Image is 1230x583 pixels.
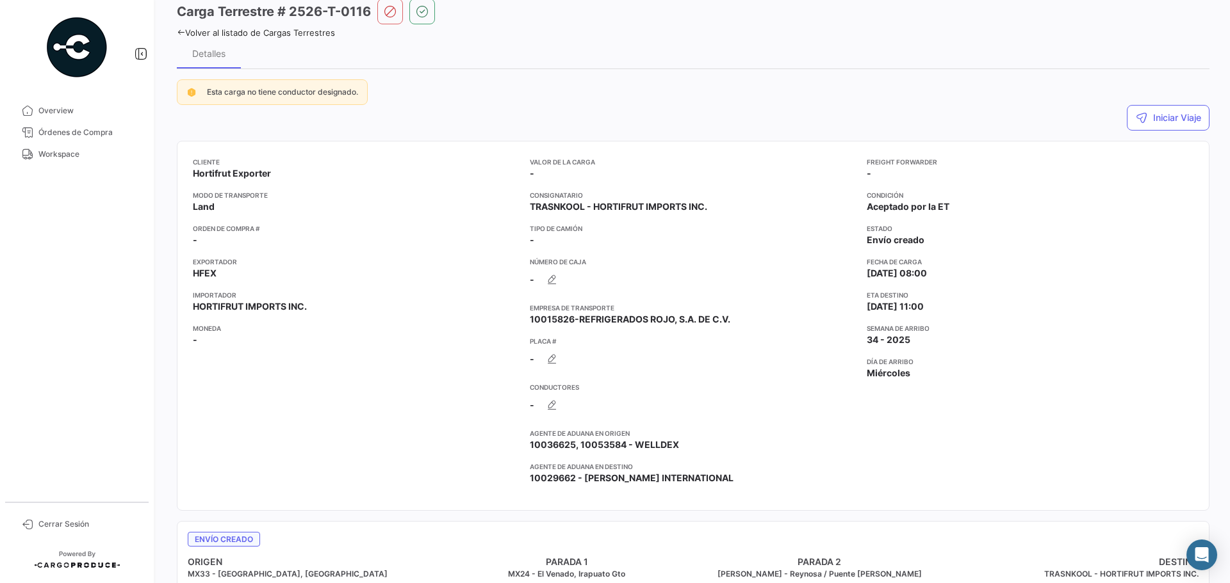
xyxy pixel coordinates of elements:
app-card-info-title: Moneda [193,323,520,333]
span: Overview [38,105,138,116]
span: Workspace [38,148,138,160]
span: TRASNKOOL - HORTIFRUT IMPORTS INC. [530,200,707,213]
span: 10015826-REFRIGERADOS ROJO, S.A. DE C.V. [530,313,730,326]
span: - [530,167,534,180]
span: 10036625, 10053584 - WELLDEX [530,438,679,451]
span: HORTIFRUT IMPORTS INC. [193,300,307,313]
span: [DATE] 08:00 [867,267,927,280]
a: Órdenes de Compra [10,122,143,143]
app-card-info-title: Valor de la Carga [530,157,857,167]
span: Land [193,200,215,213]
h4: PARADA 1 [441,555,694,568]
span: Envío creado [867,234,924,246]
span: - [530,273,534,286]
app-card-info-title: Estado [867,223,1193,234]
span: 10029662 - [PERSON_NAME] INTERNATIONAL [530,472,734,484]
span: - [530,353,534,365]
app-card-info-title: ETA Destino [867,290,1193,300]
span: Esta carga no tiene conductor designado. [207,87,358,97]
app-card-info-title: Importador [193,290,520,300]
h4: PARADA 2 [693,555,946,568]
h4: DESTINO [946,555,1199,568]
div: Detalles [192,48,225,59]
div: Abrir Intercom Messenger [1186,539,1217,570]
app-card-info-title: Agente de Aduana en Destino [530,461,857,472]
app-card-info-title: Semana de Arribo [867,323,1193,333]
app-card-info-title: Día de Arribo [867,356,1193,367]
app-card-info-title: Empresa de Transporte [530,303,857,313]
h5: [PERSON_NAME] - Reynosa / Puente [PERSON_NAME] [693,568,946,580]
h3: Carga Terrestre # 2526-T-0116 [177,3,371,20]
app-card-info-title: Consignatario [530,190,857,200]
span: - [530,234,534,246]
span: Hortifrut Exporter [193,167,271,180]
app-card-info-title: Tipo de Camión [530,223,857,234]
app-card-info-title: Condición [867,190,1193,200]
a: Overview [10,100,143,122]
img: powered-by.png [45,15,109,79]
span: 34 - 2025 [867,333,910,346]
app-card-info-title: Exportador [193,257,520,267]
app-card-info-title: Conductores [530,382,857,392]
app-card-info-title: Orden de Compra # [193,223,520,234]
app-card-info-title: Freight Forwarder [867,157,1193,167]
span: - [193,333,197,346]
h5: TRASNKOOL - HORTIFRUT IMPORTS INC. [946,568,1199,580]
app-card-info-title: Fecha de carga [867,257,1193,267]
app-card-info-title: Cliente [193,157,520,167]
a: Workspace [10,143,143,165]
span: Cerrar Sesión [38,518,138,530]
span: - [193,234,197,246]
app-card-info-title: Placa # [530,336,857,346]
h5: MX24 - El Venado, Irapuato Gto [441,568,694,580]
h4: ORIGEN [188,555,441,568]
span: Envío creado [188,532,260,547]
span: Órdenes de Compra [38,127,138,138]
app-card-info-title: Modo de Transporte [193,190,520,200]
span: HFEX [193,267,217,280]
span: Aceptado por la ET [867,200,949,213]
a: Volver al listado de Cargas Terrestres [177,28,335,38]
span: [DATE] 11:00 [867,300,924,313]
app-card-info-title: Número de Caja [530,257,857,267]
span: - [530,399,534,411]
app-card-info-title: Agente de Aduana en Origen [530,428,857,438]
span: Miércoles [867,367,910,379]
span: - [867,167,871,180]
button: Iniciar Viaje [1127,105,1209,131]
h5: MX33 - [GEOGRAPHIC_DATA], [GEOGRAPHIC_DATA] [188,568,441,580]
